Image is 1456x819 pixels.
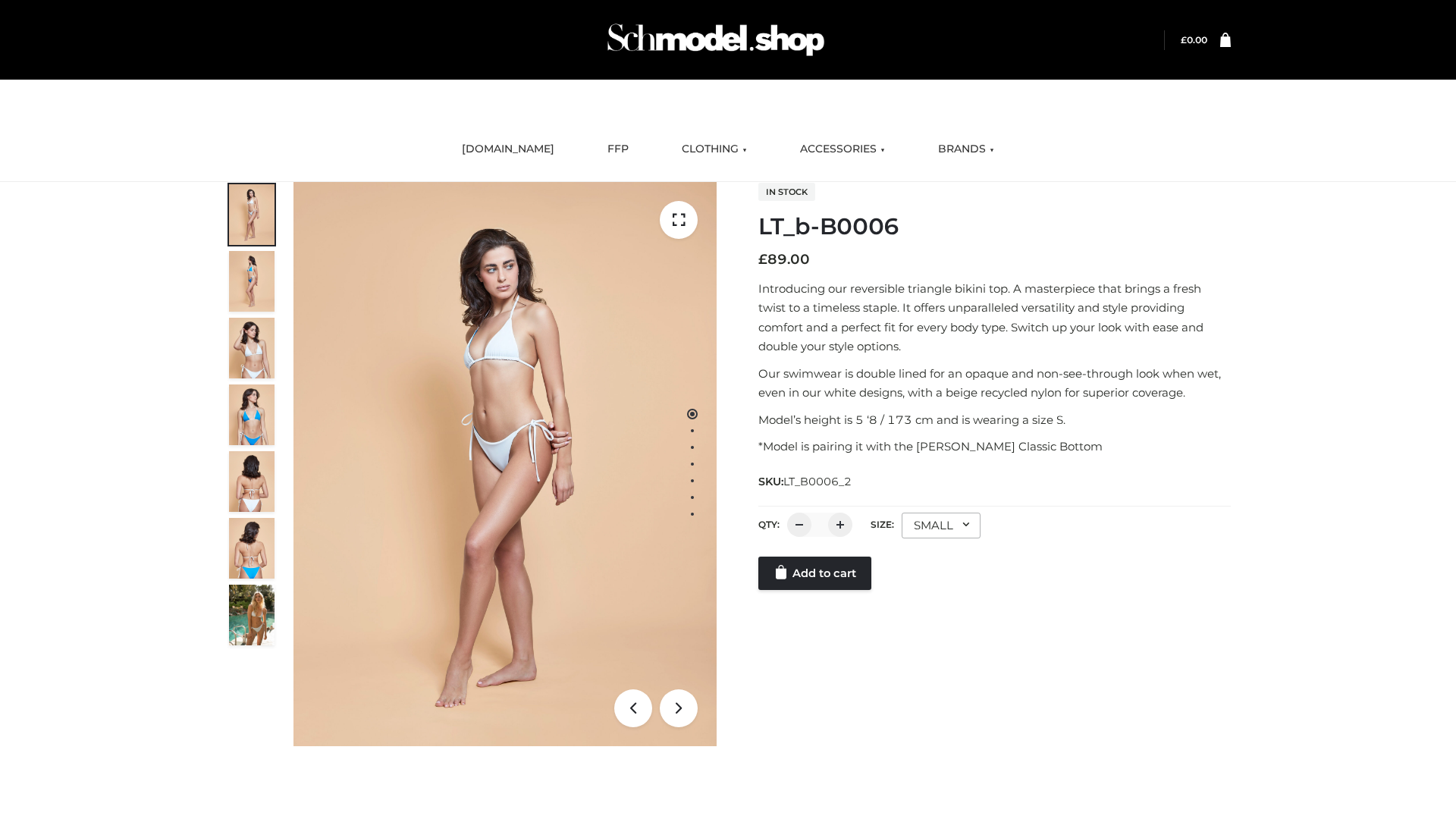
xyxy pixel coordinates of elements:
[229,318,275,378] img: ArielClassicBikiniTop_CloudNine_AzureSky_OW114ECO_3-scaled.jpg
[758,279,1231,356] p: Introducing our reversible triangle bikini top. A masterpiece that brings a fresh twist to a time...
[450,133,566,166] a: [DOMAIN_NAME]
[758,213,1231,240] h1: LT_b-B0006
[1181,34,1207,45] a: £0.00
[758,364,1231,403] p: Our swimwear is double lined for an opaque and non-see-through look when wet, even in our white d...
[758,251,810,268] bdi: 89.00
[229,384,275,445] img: ArielClassicBikiniTop_CloudNine_AzureSky_OW114ECO_4-scaled.jpg
[293,182,717,746] img: LT_b-B0006
[758,472,853,491] span: SKU:
[596,133,640,166] a: FFP
[758,557,871,590] a: Add to cart
[229,518,275,579] img: ArielClassicBikiniTop_CloudNine_AzureSky_OW114ECO_8-scaled.jpg
[758,410,1231,430] p: Model’s height is 5 ‘8 / 173 cm and is wearing a size S.
[789,133,896,166] a: ACCESSORIES
[927,133,1006,166] a: BRANDS
[871,519,894,530] label: Size:
[229,585,275,645] img: Arieltop_CloudNine_AzureSky2.jpg
[229,451,275,512] img: ArielClassicBikiniTop_CloudNine_AzureSky_OW114ECO_7-scaled.jpg
[670,133,758,166] a: CLOTHING
[1181,34,1187,45] span: £
[758,251,767,268] span: £
[783,475,852,488] span: LT_B0006_2
[602,10,830,70] img: Schmodel Admin 964
[1181,34,1207,45] bdi: 0.00
[229,251,275,312] img: ArielClassicBikiniTop_CloudNine_AzureSky_OW114ECO_2-scaled.jpg
[229,184,275,245] img: ArielClassicBikiniTop_CloudNine_AzureSky_OW114ECO_1-scaled.jpg
[758,437,1231,457] p: *Model is pairing it with the [PERSON_NAME] Classic Bottom
[758,519,780,530] label: QTY:
[758,183,815,201] span: In stock
[902,513,981,538] div: SMALL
